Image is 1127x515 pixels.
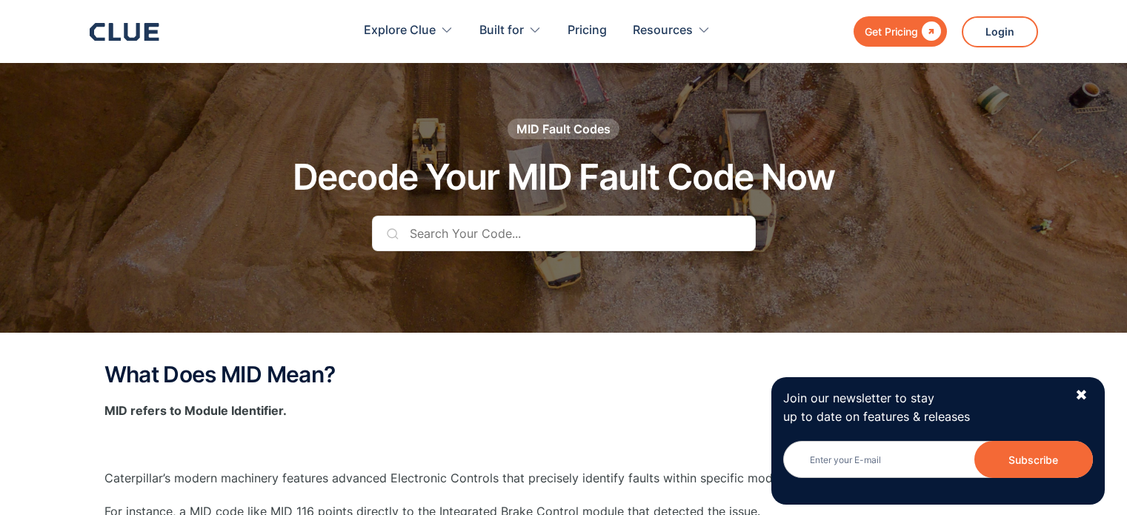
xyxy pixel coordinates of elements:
input: Search Your Code... [372,216,756,251]
div: Explore Clue [364,7,436,54]
form: Newsletter [783,441,1093,493]
p: Join our newsletter to stay up to date on features & releases [783,389,1062,426]
div:  [918,22,941,41]
div: Built for [479,7,524,54]
div: MID Fault Codes [516,121,611,137]
h2: What Does MID Mean? [104,362,1023,387]
strong: MID refers to Module Identifier. [104,403,287,418]
a: Get Pricing [854,16,947,47]
a: Login [962,16,1038,47]
div: Resources [633,7,711,54]
input: Subscribe [974,441,1093,478]
h1: Decode Your MID Fault Code Now [293,158,834,197]
a: Pricing [568,7,607,54]
div: Get Pricing [865,22,918,41]
div: Built for [479,7,542,54]
input: Enter your E-mail [783,441,1093,478]
div: Resources [633,7,693,54]
div: ✖ [1075,386,1088,405]
div: Explore Clue [364,7,453,54]
p: Caterpillar’s modern machinery features advanced Electronic Controls that precisely identify faul... [104,469,1023,488]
